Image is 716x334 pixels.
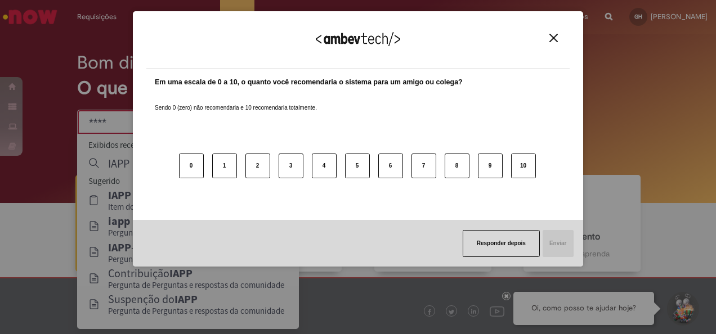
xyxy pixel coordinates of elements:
button: 3 [279,154,303,178]
button: Responder depois [463,230,540,257]
img: Logo Ambevtech [316,32,400,46]
button: 5 [345,154,370,178]
button: 4 [312,154,337,178]
button: 6 [378,154,403,178]
button: 0 [179,154,204,178]
button: Close [546,33,561,43]
img: Close [549,34,558,42]
label: Em uma escala de 0 a 10, o quanto você recomendaria o sistema para um amigo ou colega? [155,77,463,88]
button: 8 [445,154,469,178]
button: 2 [245,154,270,178]
button: 10 [511,154,536,178]
button: 9 [478,154,503,178]
button: 7 [411,154,436,178]
label: Sendo 0 (zero) não recomendaria e 10 recomendaria totalmente. [155,91,317,112]
button: 1 [212,154,237,178]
